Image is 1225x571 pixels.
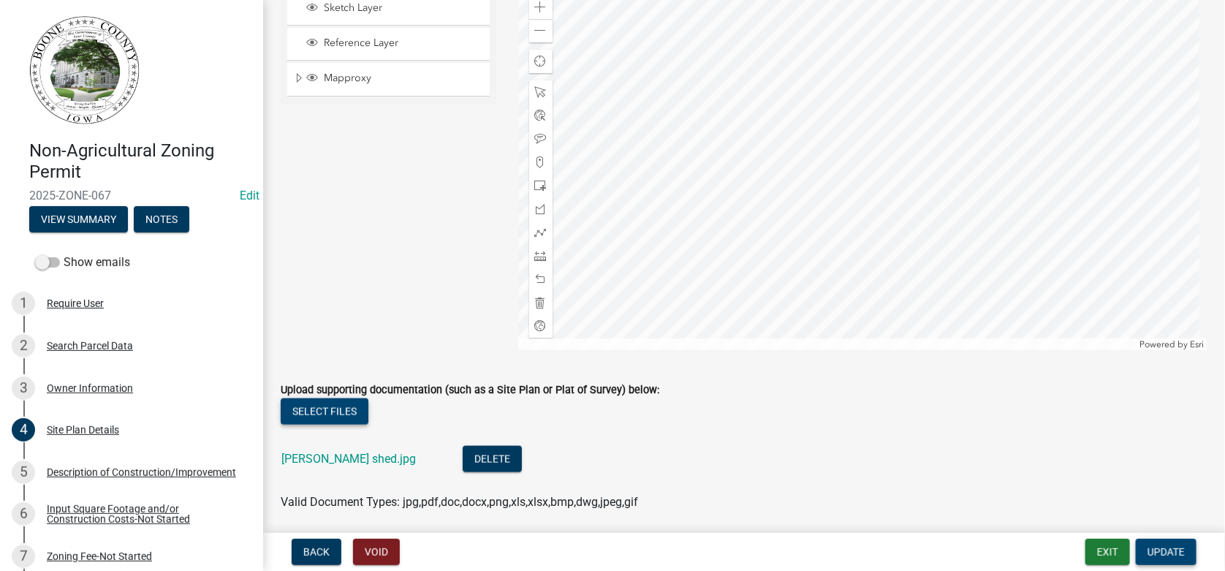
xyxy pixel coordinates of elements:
div: Zoning Fee-Not Started [47,551,152,561]
span: Sketch Layer [320,1,485,15]
wm-modal-confirm: Notes [134,214,189,226]
button: Void [353,539,400,565]
wm-modal-confirm: Summary [29,214,128,226]
span: Back [303,546,330,558]
span: Valid Document Types: jpg,pdf,doc,docx,png,xls,xlsx,bmp,dwg,jpeg,gif [281,495,638,509]
div: Search Parcel Data [47,341,133,351]
li: Reference Layer [287,28,490,61]
span: Expand [293,72,304,87]
div: Powered by [1136,339,1207,350]
a: Esri [1190,339,1204,349]
div: Find my location [529,50,553,73]
div: 3 [12,377,35,400]
div: 2 [12,334,35,358]
h4: Non-Agricultural Zoning Permit [29,140,251,183]
div: 6 [12,502,35,526]
span: Reference Layer [320,37,485,50]
button: Exit [1085,539,1130,565]
button: View Summary [29,206,128,232]
label: Upload supporting documentation (such as a Site Plan or Plat of Survey) below: [281,385,659,396]
div: Require User [47,298,104,309]
button: Delete [463,446,522,472]
wm-modal-confirm: Edit Application Number [240,189,259,203]
div: Site Plan Details [47,425,119,435]
button: Back [292,539,341,565]
div: Reference Layer [304,37,485,51]
a: Edit [240,189,259,203]
wm-modal-confirm: Delete Document [463,453,522,466]
button: Notes [134,206,189,232]
div: Owner Information [47,383,133,393]
div: 1 [12,292,35,315]
div: 4 [12,418,35,442]
div: Description of Construction/Improvement [47,467,236,477]
button: Select files [281,398,368,425]
img: Boone County, Iowa [29,15,140,125]
a: [PERSON_NAME] shed.jpg [281,452,416,466]
div: Input Square Footage and/or Construction Costs-Not Started [47,504,240,524]
li: Mapproxy [287,63,490,97]
span: Mapproxy [320,72,485,85]
div: Zoom out [529,19,553,42]
div: Sketch Layer [304,1,485,16]
div: Mapproxy [304,72,485,86]
label: Show emails [35,254,130,271]
div: 7 [12,545,35,568]
span: 2025-ZONE-067 [29,189,234,203]
button: Update [1136,539,1196,565]
span: Update [1148,546,1185,558]
div: 5 [12,461,35,484]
